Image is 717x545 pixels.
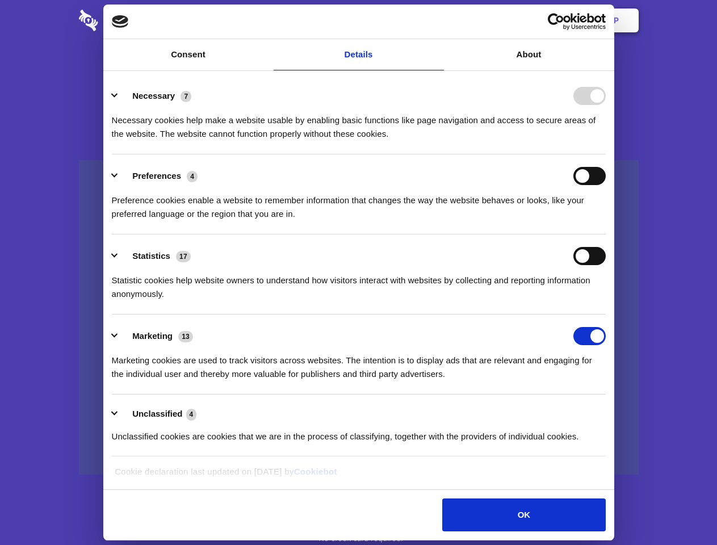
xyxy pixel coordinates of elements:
a: Details [274,39,444,70]
label: Marketing [132,331,173,341]
a: Wistia video thumbnail [79,160,639,475]
img: logo [112,15,129,28]
a: Cookiebot [294,467,337,476]
h1: Eliminate Slack Data Loss. [79,51,639,92]
h4: Auto-redaction of sensitive data, encrypted data sharing and self-destructing private chats. Shar... [79,103,639,141]
div: Unclassified cookies are cookies that we are in the process of classifying, together with the pro... [112,421,606,443]
iframe: Drift Widget Chat Controller [660,488,703,531]
button: Unclassified (4) [112,407,204,421]
a: Login [515,3,564,38]
span: 7 [181,91,191,102]
button: Statistics (17) [112,247,198,265]
a: About [444,39,614,70]
button: Necessary (7) [112,87,199,105]
a: Contact [460,3,513,38]
a: Pricing [333,3,383,38]
button: OK [442,498,605,531]
span: 13 [178,331,193,342]
div: Statistic cookies help website owners to understand how visitors interact with websites by collec... [112,265,606,301]
a: Usercentrics Cookiebot - opens in a new window [506,13,606,30]
div: Cookie declaration last updated on [DATE] by [106,465,611,487]
label: Preferences [132,171,181,181]
div: Preference cookies enable a website to remember information that changes the way the website beha... [112,185,606,221]
div: Marketing cookies are used to track visitors across websites. The intention is to display ads tha... [112,345,606,381]
span: 17 [176,251,191,262]
div: Necessary cookies help make a website usable by enabling basic functions like page navigation and... [112,105,606,141]
span: 4 [186,409,197,420]
button: Marketing (13) [112,327,200,345]
span: 4 [187,171,198,182]
img: logo-wordmark-white-trans-d4663122ce5f474addd5e946df7df03e33cb6a1c49d2221995e7729f52c070b2.svg [79,10,176,31]
label: Statistics [132,251,170,261]
button: Preferences (4) [112,167,205,185]
label: Necessary [132,91,175,100]
a: Consent [103,39,274,70]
